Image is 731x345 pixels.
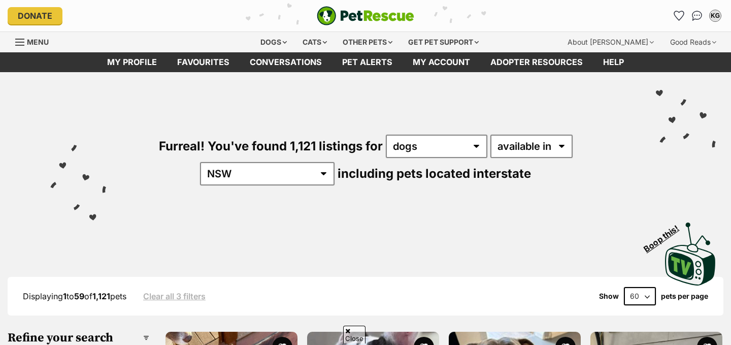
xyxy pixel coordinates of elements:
ul: Account quick links [671,8,723,24]
strong: 1 [63,291,67,301]
img: PetRescue TV logo [665,223,716,286]
img: logo-e224e6f780fb5917bec1dbf3a21bbac754714ae5b6737aabdf751b685950b380.svg [317,6,414,25]
div: Dogs [253,32,294,52]
div: About [PERSON_NAME] [560,32,661,52]
a: Help [593,52,634,72]
span: Furreal! You've found 1,121 listings for [159,139,383,153]
button: My account [707,8,723,24]
strong: 59 [74,291,84,301]
div: Good Reads [663,32,723,52]
a: My profile [97,52,167,72]
div: Other pets [336,32,400,52]
span: Close [343,326,365,343]
span: Menu [27,38,49,46]
span: Boop this! [642,217,689,254]
a: Favourites [671,8,687,24]
h3: Refine your search [8,331,149,345]
div: KG [710,11,720,21]
img: chat-41dd97257d64d25036548639549fe6c8038ab92f7586957e7f3b1b290dea8141.svg [692,11,703,21]
a: Adopter resources [480,52,593,72]
a: My account [403,52,480,72]
a: Pet alerts [332,52,403,72]
a: conversations [240,52,332,72]
strong: 1,121 [92,291,110,301]
a: PetRescue [317,6,414,25]
a: Clear all 3 filters [143,292,206,301]
a: Favourites [167,52,240,72]
label: pets per page [661,292,708,300]
a: Menu [15,32,56,50]
span: Show [599,292,619,300]
div: Cats [295,32,334,52]
div: Get pet support [401,32,486,52]
a: Boop this! [665,213,716,288]
a: Donate [8,7,62,24]
span: including pets located interstate [338,166,531,181]
span: Displaying to of pets [23,291,126,301]
a: Conversations [689,8,705,24]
